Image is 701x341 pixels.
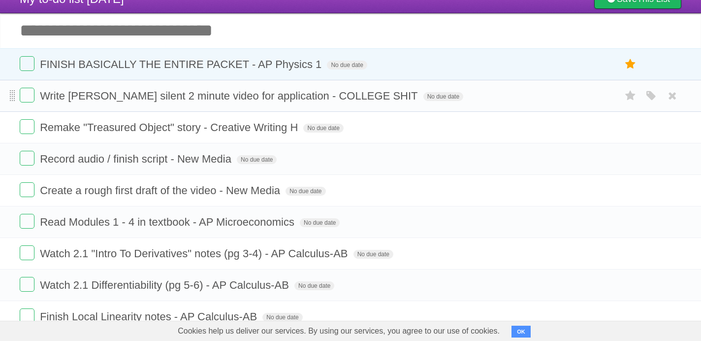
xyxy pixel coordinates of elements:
[511,326,531,338] button: OK
[423,92,463,101] span: No due date
[237,155,277,164] span: No due date
[20,119,34,134] label: Done
[621,88,640,104] label: Star task
[20,308,34,323] label: Done
[168,321,510,341] span: Cookies help us deliver our services. By using our services, you agree to our use of cookies.
[40,184,283,197] span: Create a rough first draft of the video - New Media
[286,187,325,196] span: No due date
[300,218,340,227] span: No due date
[262,313,302,322] span: No due date
[353,250,393,259] span: No due date
[20,277,34,292] label: Done
[40,121,300,134] span: Remake "Treasured Object" story - Creative Writing H
[40,153,234,165] span: Record audio / finish script - New Media
[20,245,34,260] label: Done
[303,124,343,133] span: No due date
[40,216,297,228] span: Read Modules 1 - 4 in textbook - AP Microeconomics
[40,90,420,102] span: Write [PERSON_NAME] silent 2 minute video for application - COLLEGE SHIT
[40,279,291,291] span: Watch 2.1 Differentiability (pg 5-6) - AP Calculus-AB
[621,56,640,72] label: Star task
[20,151,34,166] label: Done
[20,214,34,229] label: Done
[40,58,324,70] span: FINISH BASICALLY THE ENTIRE PACKET - AP Physics 1
[40,310,259,323] span: Finish Local Linearity notes - AP Calculus-AB
[20,182,34,197] label: Done
[20,88,34,102] label: Done
[327,61,367,69] span: No due date
[20,56,34,71] label: Done
[40,247,350,260] span: Watch 2.1 "Intro To Derivatives" notes (pg 3-4) - AP Calculus-AB
[294,281,334,290] span: No due date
